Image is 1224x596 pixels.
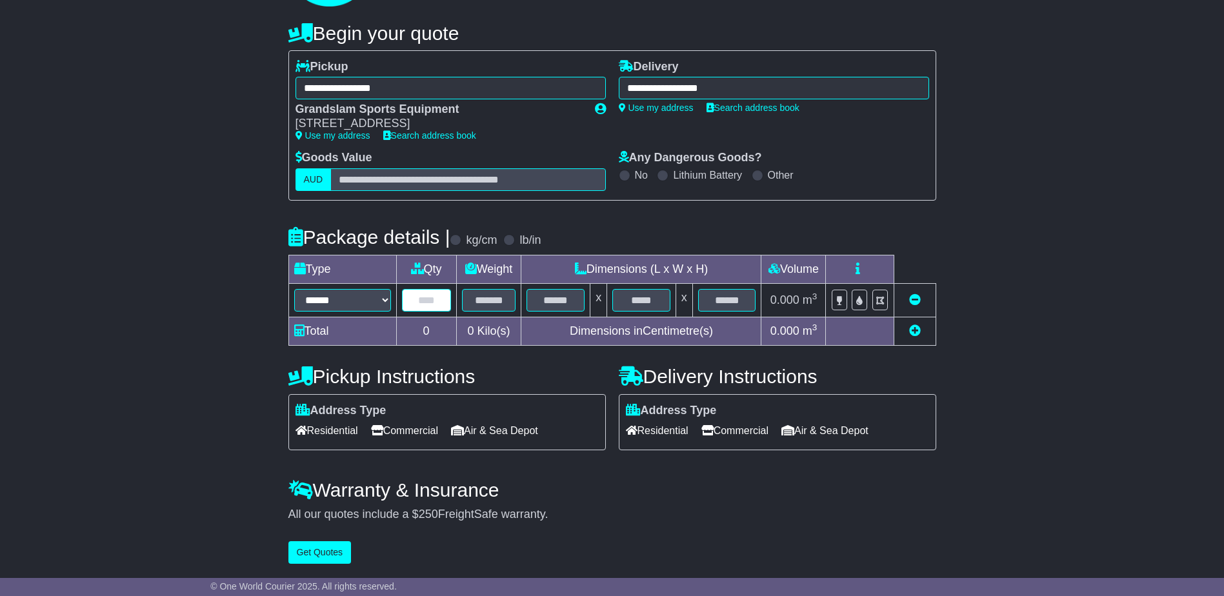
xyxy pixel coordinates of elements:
[419,508,438,521] span: 250
[635,169,648,181] label: No
[451,421,538,441] span: Air & Sea Depot
[383,130,476,141] a: Search address book
[456,255,521,283] td: Weight
[619,103,694,113] a: Use my address
[626,404,717,418] label: Address Type
[770,293,799,306] span: 0.000
[288,255,396,283] td: Type
[521,317,761,345] td: Dimensions in Centimetre(s)
[812,292,818,301] sup: 3
[803,324,818,337] span: m
[590,283,607,317] td: x
[519,233,541,248] label: lb/in
[761,255,826,283] td: Volume
[288,366,606,387] h4: Pickup Instructions
[701,421,768,441] span: Commercial
[707,103,799,113] a: Search address book
[296,103,582,117] div: Grandslam Sports Equipment
[676,283,692,317] td: x
[296,117,582,131] div: [STREET_ADDRESS]
[673,169,742,181] label: Lithium Battery
[812,323,818,332] sup: 3
[467,324,474,337] span: 0
[466,233,497,248] label: kg/cm
[626,421,688,441] span: Residential
[296,60,348,74] label: Pickup
[396,317,456,345] td: 0
[296,168,332,191] label: AUD
[619,60,679,74] label: Delivery
[288,541,352,564] button: Get Quotes
[803,293,818,306] span: m
[768,169,794,181] label: Other
[619,151,762,165] label: Any Dangerous Goods?
[210,581,397,591] span: © One World Courier 2025. All rights reserved.
[770,324,799,337] span: 0.000
[288,226,450,248] h4: Package details |
[371,421,438,441] span: Commercial
[781,421,868,441] span: Air & Sea Depot
[456,317,521,345] td: Kilo(s)
[288,479,936,501] h4: Warranty & Insurance
[619,366,936,387] h4: Delivery Instructions
[296,151,372,165] label: Goods Value
[288,317,396,345] td: Total
[909,324,921,337] a: Add new item
[396,255,456,283] td: Qty
[296,130,370,141] a: Use my address
[288,23,936,44] h4: Begin your quote
[288,508,936,522] div: All our quotes include a $ FreightSafe warranty.
[909,293,921,306] a: Remove this item
[521,255,761,283] td: Dimensions (L x W x H)
[296,421,358,441] span: Residential
[296,404,386,418] label: Address Type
